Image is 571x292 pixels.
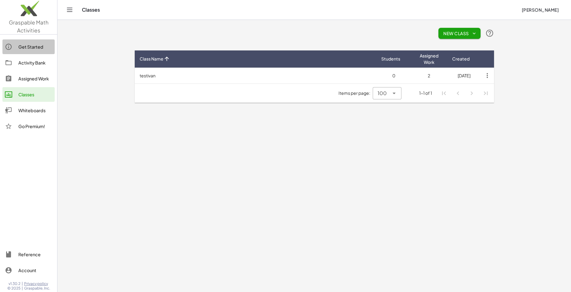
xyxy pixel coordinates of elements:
[2,247,55,262] a: Reference
[18,43,52,50] div: Get Started
[140,56,163,62] span: Class Name
[2,87,55,102] a: Classes
[339,90,373,96] span: Items per page:
[9,281,20,286] span: v1.30.2
[416,53,442,65] span: Assigned Work
[376,68,412,83] td: 0
[9,19,49,34] span: Graspable Math Activities
[428,73,430,78] span: 2
[438,28,481,39] button: New Class
[2,71,55,86] a: Assigned Work
[22,286,23,291] span: |
[135,68,376,83] td: testivan
[18,75,52,82] div: Assigned Work
[18,251,52,258] div: Reference
[18,59,52,66] div: Activity Bank
[437,86,492,100] nav: Pagination Navigation
[517,4,564,15] button: [PERSON_NAME]
[378,90,387,97] span: 100
[522,7,559,13] span: [PERSON_NAME]
[18,91,52,98] div: Classes
[452,56,470,62] span: Created
[419,90,432,96] div: 1-1 of 1
[2,55,55,70] a: Activity Bank
[18,267,52,274] div: Account
[7,286,20,291] span: © 2025
[381,56,400,62] span: Students
[2,263,55,278] a: Account
[65,5,75,15] button: Toggle navigation
[18,107,52,114] div: Whiteboards
[2,103,55,118] a: Whiteboards
[22,281,23,286] span: |
[447,68,482,83] td: [DATE]
[443,31,476,36] span: New Class
[24,286,50,291] span: Graspable, Inc.
[24,281,50,286] a: Privacy policy
[18,123,52,130] div: Go Premium!
[2,39,55,54] a: Get Started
